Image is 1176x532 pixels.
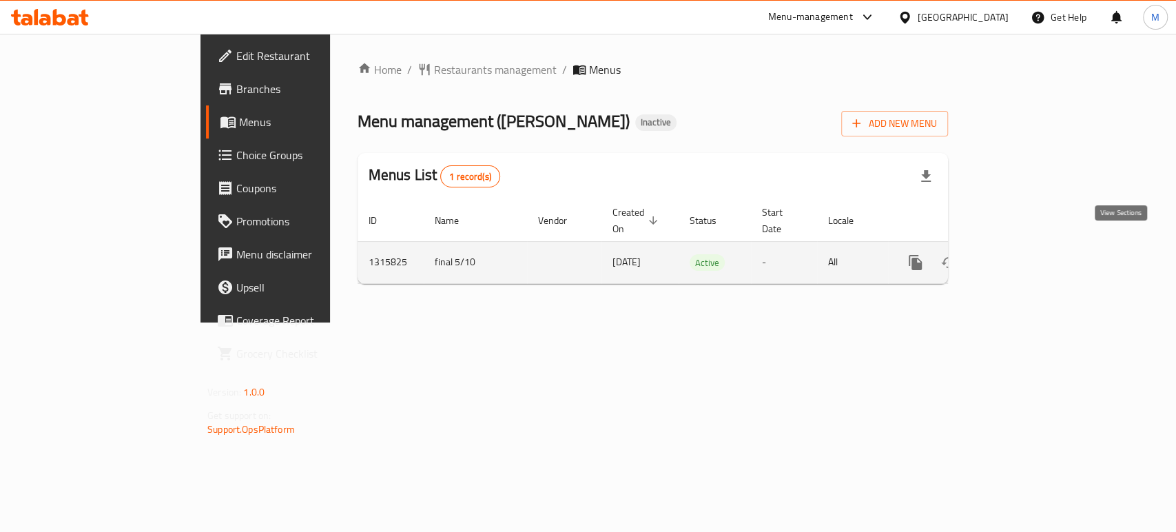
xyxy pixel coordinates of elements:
[909,160,942,193] div: Export file
[206,105,397,139] a: Menus
[751,241,817,283] td: -
[690,212,734,229] span: Status
[417,61,557,78] a: Restaurants management
[206,205,397,238] a: Promotions
[635,116,677,128] span: Inactive
[207,407,271,424] span: Get support on:
[690,254,725,271] div: Active
[207,420,295,438] a: Support.OpsPlatform
[635,114,677,131] div: Inactive
[206,39,397,72] a: Edit Restaurant
[206,304,397,337] a: Coverage Report
[762,204,801,237] span: Start Date
[435,212,477,229] span: Name
[358,105,630,136] span: Menu management ( [PERSON_NAME] )
[407,61,412,78] li: /
[236,81,386,97] span: Branches
[440,165,500,187] div: Total records count
[369,212,395,229] span: ID
[239,114,386,130] span: Menus
[612,253,641,271] span: [DATE]
[899,246,932,279] button: more
[236,246,386,263] span: Menu disclaimer
[424,241,527,283] td: final 5/10
[817,241,888,283] td: All
[434,61,557,78] span: Restaurants management
[841,111,948,136] button: Add New Menu
[441,170,499,183] span: 1 record(s)
[206,271,397,304] a: Upsell
[768,9,853,25] div: Menu-management
[207,383,241,401] span: Version:
[932,246,965,279] button: Change Status
[538,212,585,229] span: Vendor
[236,312,386,329] span: Coverage Report
[918,10,1009,25] div: [GEOGRAPHIC_DATA]
[243,383,265,401] span: 1.0.0
[206,337,397,370] a: Grocery Checklist
[206,238,397,271] a: Menu disclaimer
[206,139,397,172] a: Choice Groups
[612,204,662,237] span: Created On
[206,72,397,105] a: Branches
[236,279,386,296] span: Upsell
[888,200,1042,242] th: Actions
[589,61,621,78] span: Menus
[852,115,937,132] span: Add New Menu
[236,48,386,64] span: Edit Restaurant
[236,213,386,229] span: Promotions
[236,180,386,196] span: Coupons
[369,165,500,187] h2: Menus List
[236,147,386,163] span: Choice Groups
[358,61,948,78] nav: breadcrumb
[690,255,725,271] span: Active
[206,172,397,205] a: Coupons
[562,61,567,78] li: /
[236,345,386,362] span: Grocery Checklist
[358,200,1042,284] table: enhanced table
[828,212,871,229] span: Locale
[1151,10,1159,25] span: M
